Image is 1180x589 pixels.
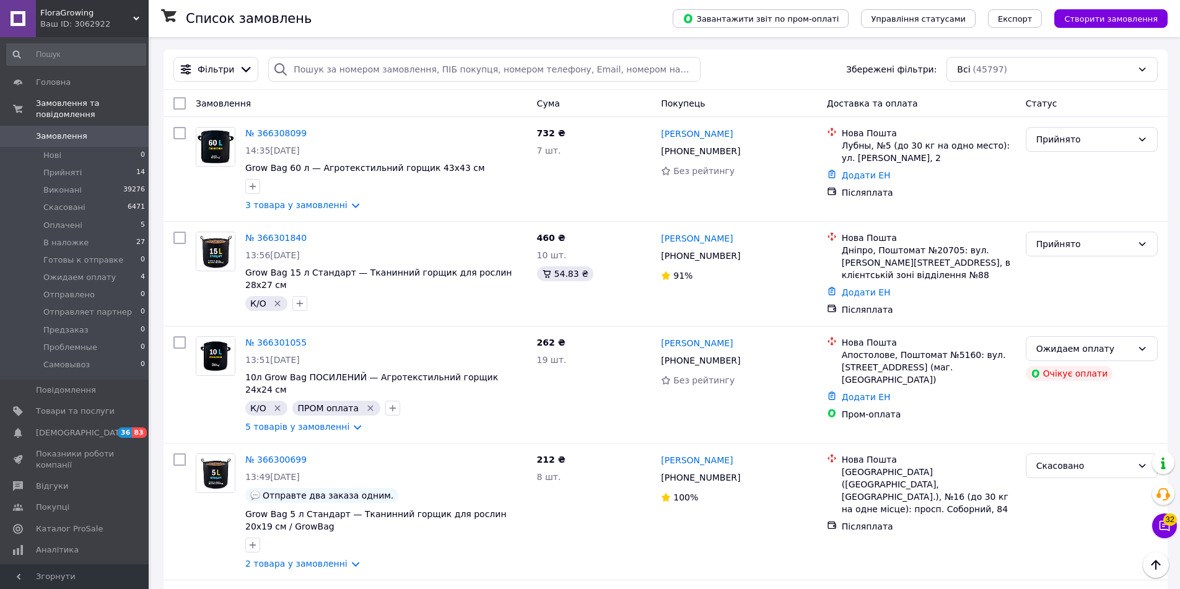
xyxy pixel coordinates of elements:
[1054,9,1168,28] button: Створити замовлення
[43,359,90,370] span: Самовывоз
[43,202,85,213] span: Скасовані
[43,150,61,161] span: Нові
[537,472,561,482] span: 8 шт.
[245,233,307,243] a: № 366301840
[1064,14,1158,24] span: Створити замовлення
[673,271,693,281] span: 91%
[43,272,116,283] span: Ожидаем оплату
[141,359,145,370] span: 0
[273,299,282,308] svg: Видалити мітку
[842,520,1016,533] div: Післяплата
[842,466,1016,515] div: [GEOGRAPHIC_DATA] ([GEOGRAPHIC_DATA], [GEOGRAPHIC_DATA].), №16 (до 30 кг на одне місце): просп. С...
[196,337,235,375] img: Фото товару
[136,167,145,178] span: 14
[43,237,89,248] span: В наложке
[245,338,307,347] a: № 366301055
[842,408,1016,421] div: Пром-оплата
[250,299,266,308] span: К/О
[128,202,145,213] span: 6471
[245,355,300,365] span: 13:51[DATE]
[842,453,1016,466] div: Нова Пошта
[365,403,375,413] svg: Видалити мітку
[842,303,1016,316] div: Післяплата
[141,307,145,318] span: 0
[36,98,149,120] span: Замовлення та повідомлення
[40,19,149,30] div: Ваш ID: 3062922
[6,43,146,66] input: Пошук
[661,146,740,156] span: [PHONE_NUMBER]
[43,325,89,336] span: Предзаказ
[245,163,485,173] a: Grow Bag 60 л — Агротекстильний горщик 43х43 см
[661,337,733,349] a: [PERSON_NAME]
[198,63,234,76] span: Фільтри
[268,57,700,82] input: Пошук за номером замовлення, ПІБ покупця, номером телефону, Email, номером накладної
[141,255,145,266] span: 0
[537,146,561,155] span: 7 шт.
[1026,98,1057,108] span: Статус
[40,7,133,19] span: FloraGrowing
[36,502,69,513] span: Покупці
[123,185,145,196] span: 39276
[988,9,1042,28] button: Експорт
[43,185,82,196] span: Виконані
[1042,13,1168,23] a: Створити замовлення
[36,427,128,438] span: [DEMOGRAPHIC_DATA]
[196,336,235,376] a: Фото товару
[250,403,266,413] span: К/О
[537,250,567,260] span: 10 шт.
[273,403,282,413] svg: Видалити мітку
[1036,237,1132,251] div: Прийнято
[846,63,937,76] span: Збережені фільтри:
[245,372,498,395] span: 10л Grow Bag ПОСИЛЕНИЙ — Агротекстильний горщик 24х24 см
[661,128,733,140] a: [PERSON_NAME]
[196,127,235,167] a: Фото товару
[250,491,260,500] img: :speech_balloon:
[245,455,307,465] a: № 366300699
[661,454,733,466] a: [PERSON_NAME]
[842,336,1016,349] div: Нова Пошта
[118,427,132,438] span: 36
[245,509,507,531] a: Grow Bag 5 л Стандарт — Тканинний горщик для рослин 20х19 см / GrowBag
[673,375,735,385] span: Без рейтингу
[245,268,512,290] a: Grow Bag 15 л Стандарт — Тканинний горщик для рослин 28х27 см
[842,186,1016,199] div: Післяплата
[36,544,79,556] span: Аналітика
[36,448,115,471] span: Показники роботи компанії
[186,11,312,26] h1: Список замовлень
[842,349,1016,386] div: Апостолове, Поштомат №5160: вул. [STREET_ADDRESS] (маг. [GEOGRAPHIC_DATA])
[661,98,705,108] span: Покупець
[673,492,698,502] span: 100%
[957,63,970,76] span: Всі
[141,325,145,336] span: 0
[245,472,300,482] span: 13:49[DATE]
[196,454,235,492] img: Фото товару
[36,77,71,88] span: Головна
[141,220,145,231] span: 5
[537,98,560,108] span: Cума
[661,356,740,365] span: [PHONE_NUMBER]
[842,232,1016,244] div: Нова Пошта
[141,289,145,300] span: 0
[43,220,82,231] span: Оплачені
[196,232,235,271] img: Фото товару
[1143,552,1169,578] button: Наверх
[196,128,235,166] img: Фото товару
[842,170,891,180] a: Додати ЕН
[537,355,567,365] span: 19 шт.
[842,244,1016,281] div: Дніпро, Поштомат №20705: вул. [PERSON_NAME][STREET_ADDRESS], в клієнтській зоні відділення №88
[36,131,87,142] span: Замовлення
[861,9,976,28] button: Управління статусами
[141,342,145,353] span: 0
[245,559,347,569] a: 2 товара у замовленні
[537,233,566,243] span: 460 ₴
[973,64,1007,74] span: (45797)
[1036,459,1132,473] div: Скасовано
[136,237,145,248] span: 27
[36,481,68,492] span: Відгуки
[141,272,145,283] span: 4
[661,251,740,261] span: [PHONE_NUMBER]
[245,422,349,432] a: 5 товарів у замовленні
[43,342,97,353] span: Проблемные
